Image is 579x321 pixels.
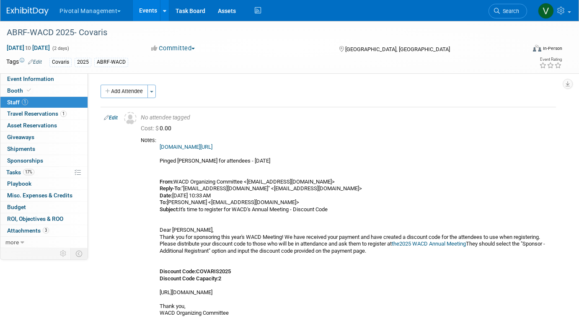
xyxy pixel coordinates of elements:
[7,227,49,234] span: Attachments
[104,115,118,121] a: Edit
[7,110,67,117] span: Travel Reservations
[489,4,527,18] a: Search
[94,58,128,67] div: ABRF-WACD
[533,45,541,52] img: Format-Inperson.png
[392,241,399,247] a: the
[160,144,212,150] a: [DOMAIN_NAME][URL]
[196,268,231,274] b: COVARIS2025
[160,179,173,185] b: From:
[75,58,91,67] div: 2025
[0,167,88,178] a: Tasks17%
[480,44,562,56] div: Event Format
[0,155,88,166] a: Sponsorships
[160,206,179,212] b: Subject:
[7,180,31,187] span: Playbook
[160,137,553,317] div: Pinged [PERSON_NAME] for attendees - [DATE] WACD Organizing Committee <[EMAIL_ADDRESS][DOMAIN_NAM...
[0,120,88,131] a: Asset Reservations
[399,241,466,247] a: 2025 WACD Annual Meeting
[7,7,49,16] img: ExhibitDay
[7,215,63,222] span: ROI, Objectives & ROO
[0,178,88,189] a: Playbook
[0,97,88,108] a: Staff1
[160,199,167,205] b: To:
[7,87,33,94] span: Booth
[141,114,553,122] div: No attendee tagged
[7,145,35,152] span: Shipments
[0,237,88,248] a: more
[71,248,88,259] td: Toggle Event Tabs
[7,157,43,164] span: Sponsorships
[345,46,450,52] span: [GEOGRAPHIC_DATA], [GEOGRAPHIC_DATA]
[160,275,218,282] b: Discount Code Capacity:
[7,204,26,210] span: Budget
[0,190,88,201] a: Misc. Expenses & Credits
[124,112,137,124] img: Unassigned-User-Icon.png
[160,185,181,192] b: Reply-To:
[60,111,67,117] span: 1
[49,58,72,67] div: Covaris
[218,275,221,282] b: 2
[23,169,34,175] span: 17%
[0,202,88,213] a: Budget
[6,57,42,67] td: Tags
[0,143,88,155] a: Shipments
[538,3,554,19] img: Valerie Weld
[0,225,88,236] a: Attachments3
[141,125,175,132] span: 0.00
[22,99,28,105] span: 1
[6,169,34,176] span: Tasks
[7,75,54,82] span: Event Information
[0,108,88,119] a: Travel Reservations1
[4,25,515,40] div: ABRF-WACD 2025- Covaris
[148,44,198,53] button: Committed
[160,268,196,274] b: Discount Code:
[500,8,519,14] span: Search
[0,213,88,225] a: ROI, Objectives & ROO
[24,44,32,51] span: to
[160,192,172,199] b: Date:
[28,59,42,65] a: Edit
[7,134,34,140] span: Giveaways
[7,192,72,199] span: Misc. Expenses & Credits
[0,85,88,96] a: Booth
[6,44,50,52] span: [DATE] [DATE]
[539,57,562,62] div: Event Rating
[141,137,156,144] div: Notes:
[7,122,57,129] span: Asset Reservations
[27,88,31,93] i: Booth reservation complete
[56,248,71,259] td: Personalize Event Tab Strip
[7,99,28,106] span: Staff
[52,46,69,51] span: (2 days)
[141,125,160,132] span: Cost: $
[0,73,88,85] a: Event Information
[543,45,562,52] div: In-Person
[0,132,88,143] a: Giveaways
[5,239,19,246] span: more
[101,85,148,98] button: Add Attendee
[43,227,49,233] span: 3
